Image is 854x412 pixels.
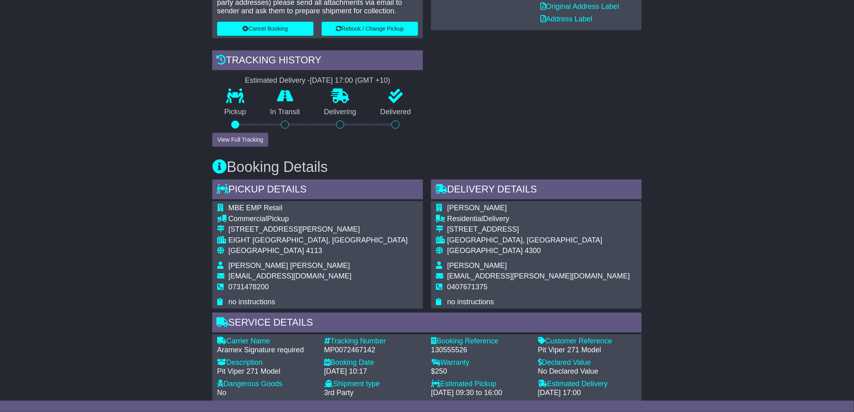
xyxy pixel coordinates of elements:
[447,247,523,255] span: [GEOGRAPHIC_DATA]
[431,367,530,376] div: $250
[217,367,316,376] div: Pit Viper 271 Model
[212,180,423,201] div: Pickup Details
[312,108,368,117] p: Delivering
[540,15,592,23] a: Address Label
[212,50,423,72] div: Tracking history
[538,367,637,376] div: No Declared Value
[212,159,642,175] h3: Booking Details
[228,247,304,255] span: [GEOGRAPHIC_DATA]
[538,380,637,389] div: Estimated Delivery
[447,204,507,212] span: [PERSON_NAME]
[228,272,352,280] span: [EMAIL_ADDRESS][DOMAIN_NAME]
[228,283,269,291] span: 0731478200
[431,337,530,346] div: Booking Reference
[538,389,637,397] div: [DATE] 17:00
[228,298,275,306] span: no instructions
[212,108,258,117] p: Pickup
[324,358,423,367] div: Booking Date
[228,215,267,223] span: Commercial
[217,346,316,355] div: Aramex Signature required
[447,261,507,270] span: [PERSON_NAME]
[431,389,530,397] div: [DATE] 09:30 to 16:00
[228,261,350,270] span: [PERSON_NAME] [PERSON_NAME]
[228,215,408,224] div: Pickup
[447,225,630,234] div: [STREET_ADDRESS]
[538,358,637,367] div: Declared Value
[525,247,541,255] span: 4300
[324,389,354,397] span: 3rd Party
[212,133,268,147] button: View Full Tracking
[322,22,418,36] button: Rebook / Change Pickup
[217,358,316,367] div: Description
[228,225,408,234] div: [STREET_ADDRESS][PERSON_NAME]
[217,380,316,389] div: Dangerous Goods
[447,215,483,223] span: Residential
[324,367,423,376] div: [DATE] 10:17
[540,2,619,10] a: Original Address Label
[447,298,494,306] span: no instructions
[310,76,390,85] div: [DATE] 17:00 (GMT +10)
[538,346,637,355] div: Pit Viper 271 Model
[447,272,630,280] span: [EMAIL_ADDRESS][PERSON_NAME][DOMAIN_NAME]
[324,346,423,355] div: MP0072467142
[368,108,423,117] p: Delivered
[217,22,314,36] button: Cancel Booking
[258,108,312,117] p: In Transit
[217,337,316,346] div: Carrier Name
[228,236,408,245] div: EIGHT [GEOGRAPHIC_DATA], [GEOGRAPHIC_DATA]
[447,236,630,245] div: [GEOGRAPHIC_DATA], [GEOGRAPHIC_DATA]
[324,380,423,389] div: Shipment type
[324,337,423,346] div: Tracking Number
[431,358,530,367] div: Warranty
[212,313,642,335] div: Service Details
[431,346,530,355] div: 130555526
[431,380,530,389] div: Estimated Pickup
[538,337,637,346] div: Customer Reference
[217,389,226,397] span: No
[212,76,423,85] div: Estimated Delivery -
[447,283,488,291] span: 0407671375
[431,180,642,201] div: Delivery Details
[306,247,322,255] span: 4113
[228,204,283,212] span: MBE EMP Retail
[447,215,630,224] div: Delivery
